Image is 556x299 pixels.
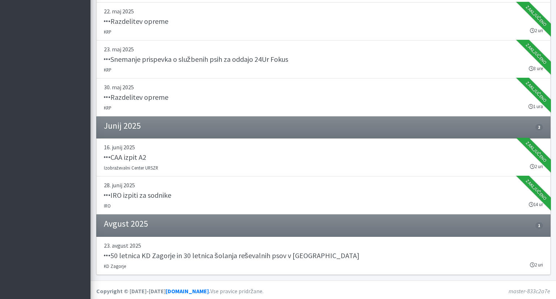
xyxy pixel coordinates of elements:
small: KD Zagorje [104,263,126,269]
a: 22. maj 2025 Razdelitev opreme KRP 2 uri Zaključeno [96,3,551,40]
h5: CAA izpit A2 [104,153,146,162]
h4: Avgust 2025 [104,219,148,229]
small: 2 uri [530,261,543,268]
p: 28. junij 2025 [104,181,543,189]
p: 23. maj 2025 [104,45,543,54]
span: 1 [535,222,543,229]
p: 23. avgust 2025 [104,241,543,250]
small: KRP [104,29,111,35]
small: KRP [104,67,111,73]
em: master-833c2a7e [509,287,550,295]
h5: IRO izpiti za sodnike [104,191,171,200]
a: [DOMAIN_NAME] [166,287,209,295]
h5: Razdelitev opreme [104,17,168,26]
a: 23. avgust 2025 50 letnica KD Zagorje in 30 letnica šolanja reševalnih psov v [GEOGRAPHIC_DATA] K... [96,237,551,275]
p: 22. maj 2025 [104,7,543,16]
p: 30. maj 2025 [104,83,543,91]
a: 23. maj 2025 Snemanje prispevka o službenih psih za oddajo 24Ur Fokus KRP 3 ure Zaključeno [96,40,551,78]
small: KRP [104,105,111,111]
small: Izobraževalni Center URSZR [104,165,158,171]
h5: 50 letnica KD Zagorje in 30 letnica šolanja reševalnih psov v [GEOGRAPHIC_DATA] [104,251,359,260]
strong: Copyright © [DATE]-[DATE] . [96,287,210,295]
span: 2 [535,124,543,131]
h5: Razdelitev opreme [104,93,168,102]
h5: Snemanje prispevka o službenih psih za oddajo 24Ur Fokus [104,55,288,64]
a: 28. junij 2025 IRO izpiti za sodnike IRO 14 ur Zaključeno [96,176,551,214]
small: IRO [104,203,111,209]
h4: Junij 2025 [104,121,141,131]
a: 30. maj 2025 Razdelitev opreme KRP 1 ura Zaključeno [96,78,551,116]
a: 16. junij 2025 CAA izpit A2 Izobraževalni Center URSZR 2 uri Zaključeno [96,138,551,176]
p: 16. junij 2025 [104,143,543,151]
